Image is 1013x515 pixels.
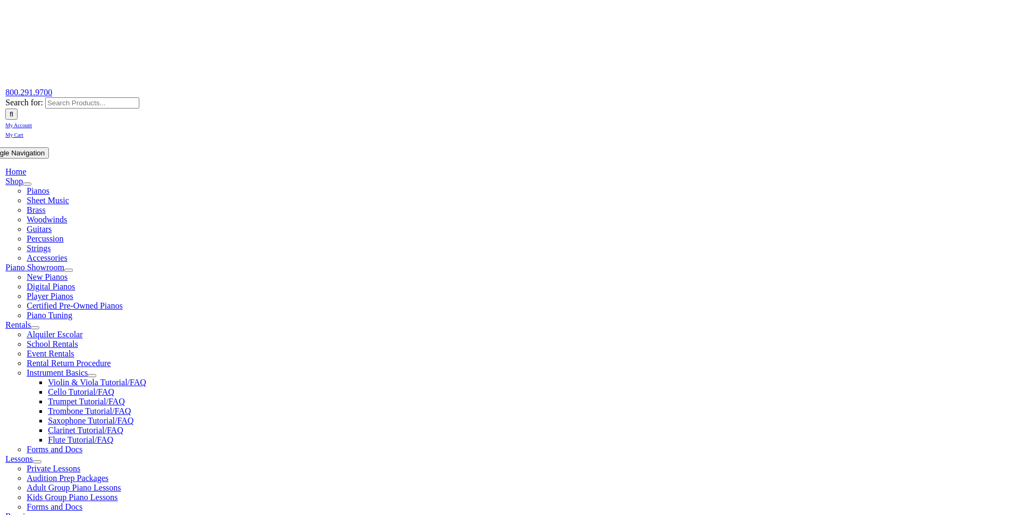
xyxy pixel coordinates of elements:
[27,301,122,310] a: Certified Pre-Owned Pianos
[48,435,113,444] a: Flute Tutorial/FAQ
[27,205,46,214] a: Brass
[27,339,78,348] a: School Rentals
[23,182,31,186] button: Open submenu of Shop
[31,326,39,329] button: Open submenu of Rentals
[27,493,118,502] a: Kids Group Piano Lessons
[88,374,96,377] button: Open submenu of Instrument Basics
[5,177,23,186] a: Shop
[64,269,73,272] button: Open submenu of Piano Showroom
[27,368,88,377] a: Instrument Basics
[5,454,33,463] a: Lessons
[5,167,26,176] a: Home
[5,109,18,120] input: Search
[5,320,31,329] a: Rentals
[27,359,111,368] a: Rental Return Procedure
[5,88,52,97] a: 800.291.9700
[48,378,146,387] a: Violin & Viola Tutorial/FAQ
[27,445,82,454] a: Forms and Docs
[27,196,69,205] a: Sheet Music
[27,311,72,320] a: Piano Tuning
[27,215,67,224] a: Woodwinds
[27,282,75,291] a: Digital Pianos
[45,97,139,109] input: Search Products...
[33,460,41,463] button: Open submenu of Lessons
[27,464,80,473] a: Private Lessons
[5,132,23,138] span: My Cart
[27,244,51,253] a: Strings
[5,120,32,129] a: My Account
[27,292,73,301] a: Player Pianos
[5,98,43,107] span: Search for:
[27,186,49,195] a: Pianos
[27,483,121,492] a: Adult Group Piano Lessons
[27,502,82,511] a: Forms and Docs
[48,397,124,406] a: Trumpet Tutorial/FAQ
[5,129,23,138] a: My Cart
[27,225,52,234] a: Guitars
[5,122,32,128] span: My Account
[48,406,131,416] a: Trombone Tutorial/FAQ
[27,330,82,339] a: Alquiler Escolar
[27,272,68,281] a: New Pianos
[27,253,67,262] a: Accessories
[27,349,74,358] a: Event Rentals
[48,426,123,435] a: Clarinet Tutorial/FAQ
[48,387,114,396] a: Cello Tutorial/FAQ
[27,474,108,483] a: Audition Prep Packages
[5,263,64,272] a: Piano Showroom
[27,234,63,243] a: Percussion
[48,416,133,425] a: Saxophone Tutorial/FAQ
